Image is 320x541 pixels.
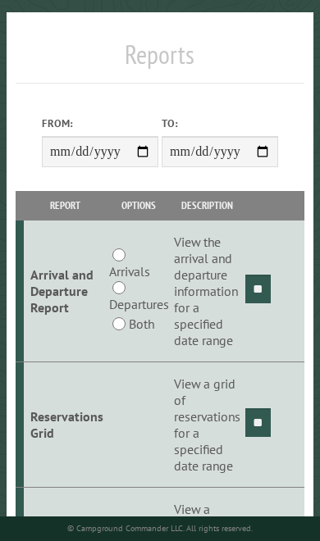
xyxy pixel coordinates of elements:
[171,362,243,488] td: View a grid of reservations for a specified date range
[129,314,154,334] label: Both
[24,362,106,488] td: Reservations Grid
[109,294,169,314] label: Departures
[109,261,150,281] label: Arrivals
[171,191,243,220] th: Description
[106,191,171,220] th: Options
[24,191,106,220] th: Report
[42,116,158,131] label: From:
[162,116,278,131] label: To:
[171,220,243,362] td: View the arrival and departure information for a specified date range
[67,523,253,534] small: © Campground Commander LLC. All rights reserved.
[16,39,304,84] h1: Reports
[24,220,106,362] td: Arrival and Departure Report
